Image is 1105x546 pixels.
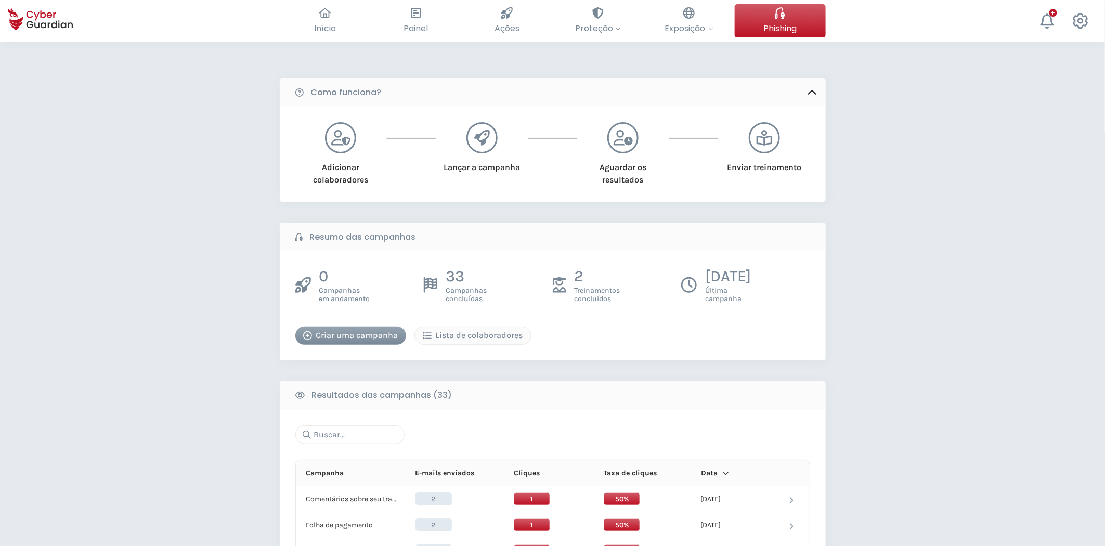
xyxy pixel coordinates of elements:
input: Buscar... [295,425,405,444]
b: Resultados das campanhas (33) [312,389,452,401]
button: Proteção [553,4,644,37]
button: Ações [462,4,553,37]
p: Taxa de cliques [604,469,657,478]
span: Última campanha [705,287,751,303]
td: [DATE] [685,512,773,538]
span: Phishing [763,22,797,35]
span: 1 [514,492,550,505]
p: 0 [319,267,370,287]
div: Enviar treinamento [721,153,807,174]
span: 50% [604,518,640,531]
div: Aguardar os resultados [580,153,666,186]
button: Painel [371,4,462,37]
button: Phishing [735,4,826,37]
button: Exposição [644,4,735,37]
p: Data [701,469,718,478]
span: Início [314,22,336,35]
span: Painel [404,22,428,35]
div: Lançar a campanha [439,153,525,174]
span: 2 [415,492,452,505]
button: Criar uma campanha [295,327,406,345]
span: 1 [514,518,550,531]
span: Proteção [575,22,621,35]
span: Exposição [665,22,713,35]
span: 50% [604,492,640,505]
b: Como funciona? [311,86,382,99]
div: Adicionar colaboradores [298,153,384,186]
p: 33 [446,267,487,287]
div: Lista de colaboradores [423,329,523,342]
td: [DATE] [685,486,773,512]
p: 2 [575,267,620,287]
span: Treinamentos concluídos [575,287,620,303]
span: 2 [415,518,452,531]
p: Comentários sobre seu trabalho [306,495,400,504]
span: Ações [495,22,519,35]
button: Lista de colaboradores [414,327,531,345]
p: Cliques [514,469,540,478]
span: Campanhas concluídas [446,287,487,303]
p: Folha de pagamento [306,521,373,530]
b: Resumo das campanhas [310,231,416,243]
span: Campanhas em andamento [319,287,370,303]
p: Campanha [306,469,344,478]
button: Início [280,4,371,37]
p: E-mails enviados [415,469,475,478]
p: [DATE] [705,267,751,287]
div: + [1049,9,1057,17]
div: Criar uma campanha [303,329,398,342]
